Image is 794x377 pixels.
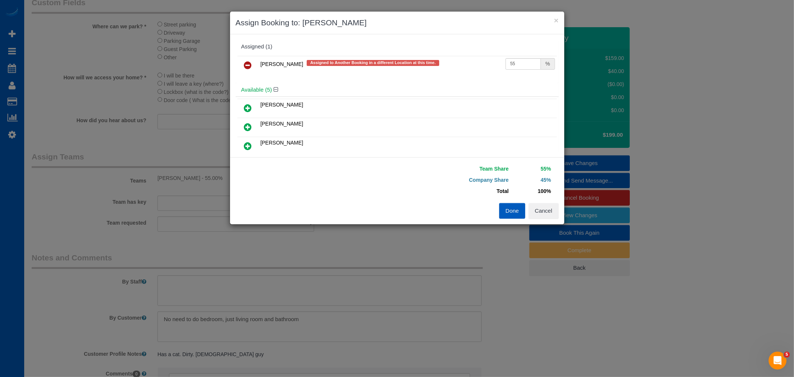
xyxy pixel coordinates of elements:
span: [PERSON_NAME] [261,61,303,67]
div: Assigned (1) [241,44,553,50]
span: 5 [784,352,790,358]
h4: Available (5) [241,87,553,93]
td: 45% [511,174,553,186]
span: Assigned to Another Booking in a different Location at this time. [307,60,440,66]
td: Total [403,186,511,197]
iframe: Intercom live chat [769,352,787,370]
td: Company Share [403,174,511,186]
td: 55% [511,163,553,174]
div: % [541,58,555,70]
button: Cancel [529,203,559,219]
button: Done [499,203,525,219]
span: [PERSON_NAME] [261,140,303,146]
button: × [554,16,558,24]
span: [PERSON_NAME] [261,102,303,108]
span: [PERSON_NAME] [261,121,303,127]
td: 100% [511,186,553,197]
td: Team Share [403,163,511,174]
h3: Assign Booking to: [PERSON_NAME] [236,17,559,28]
